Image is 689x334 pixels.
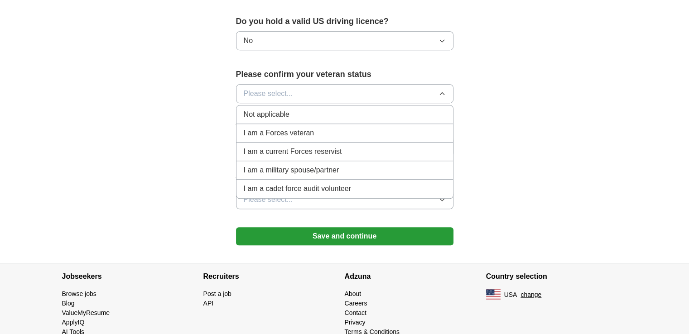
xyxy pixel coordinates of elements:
[486,264,627,289] h4: Country selection
[345,300,367,307] a: Careers
[203,300,214,307] a: API
[244,194,293,205] span: Please select...
[244,88,293,99] span: Please select...
[236,84,453,103] button: Please select...
[236,15,453,28] label: Do you hold a valid US driving licence?
[203,290,231,297] a: Post a job
[345,319,366,326] a: Privacy
[62,290,96,297] a: Browse jobs
[244,128,314,138] span: I am a Forces veteran
[62,300,75,307] a: Blog
[244,183,351,194] span: I am a cadet force audit volunteer
[486,289,501,300] img: US flag
[345,290,361,297] a: About
[520,290,541,300] button: change
[62,319,85,326] a: ApplyIQ
[236,31,453,50] button: No
[244,109,289,120] span: Not applicable
[244,35,253,46] span: No
[236,227,453,245] button: Save and continue
[236,190,453,209] button: Please select...
[244,146,342,157] span: I am a current Forces reservist
[244,165,339,176] span: I am a military spouse/partner
[345,309,366,316] a: Contact
[236,68,453,81] label: Please confirm your veteran status
[504,290,517,300] span: USA
[62,309,110,316] a: ValueMyResume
